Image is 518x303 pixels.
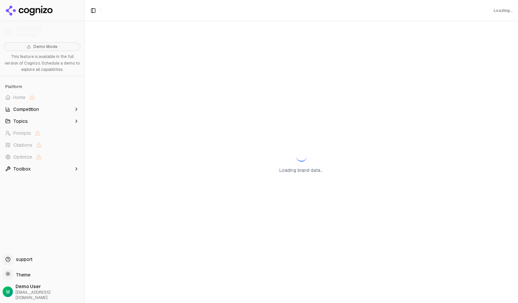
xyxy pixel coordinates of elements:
[13,256,32,263] span: support
[13,94,25,101] span: Home
[3,81,82,92] div: Platform
[16,283,82,290] span: Demo User
[494,8,513,13] div: Loading...
[13,154,32,160] span: Optimize
[13,272,30,278] span: Theme
[13,166,31,172] span: Toolbox
[3,104,82,115] button: Competition
[13,118,28,125] span: Topics
[16,290,82,300] span: [EMAIL_ADDRESS][DOMAIN_NAME]
[33,44,58,49] span: Demo Mode
[13,142,32,148] span: Citations
[13,130,31,136] span: Prompts
[13,106,39,113] span: Competition
[279,167,323,174] p: Loading brand data...
[3,116,82,126] button: Topics
[6,288,10,295] span: U
[3,164,82,174] button: Toolbox
[4,54,80,73] p: This feature is available in the full version of Cognizo. Schedule a demo to explore all capabili...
